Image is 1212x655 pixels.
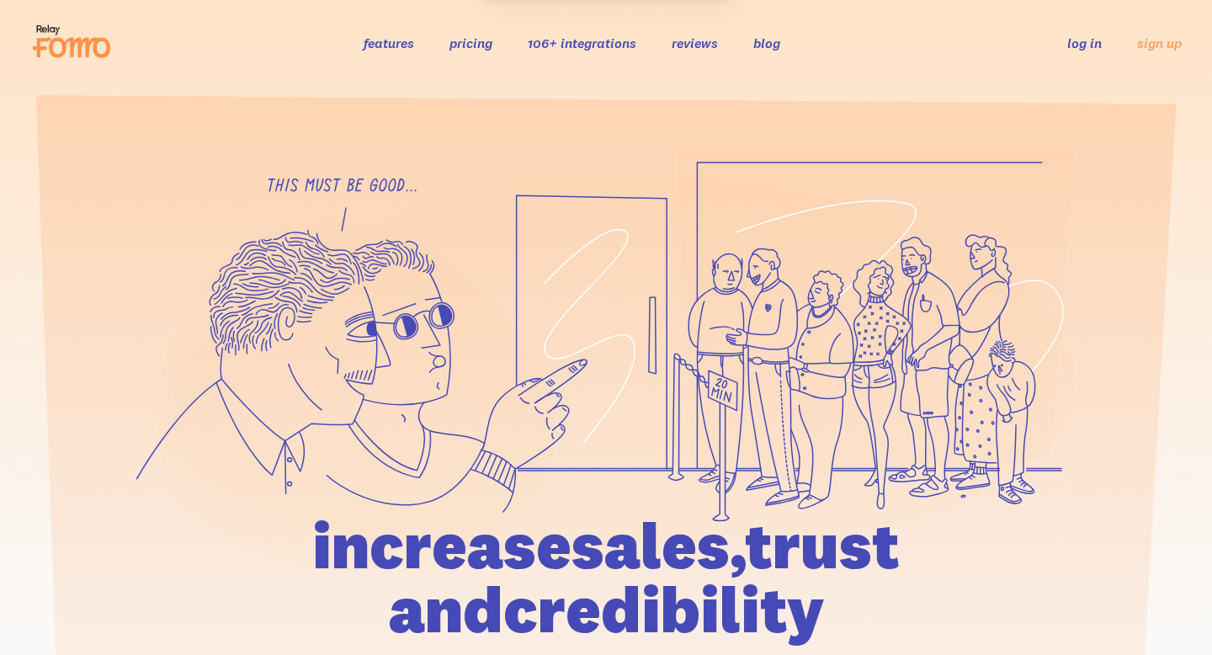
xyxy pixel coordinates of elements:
[364,35,414,51] a: features
[449,35,492,51] a: pricing
[216,514,996,642] h1: increase sales, trust and credibility
[753,35,780,51] a: blog
[1137,35,1182,52] a: sign up
[672,35,718,51] a: reviews
[528,35,636,51] a: 106+ integrations
[1067,35,1102,51] a: log in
